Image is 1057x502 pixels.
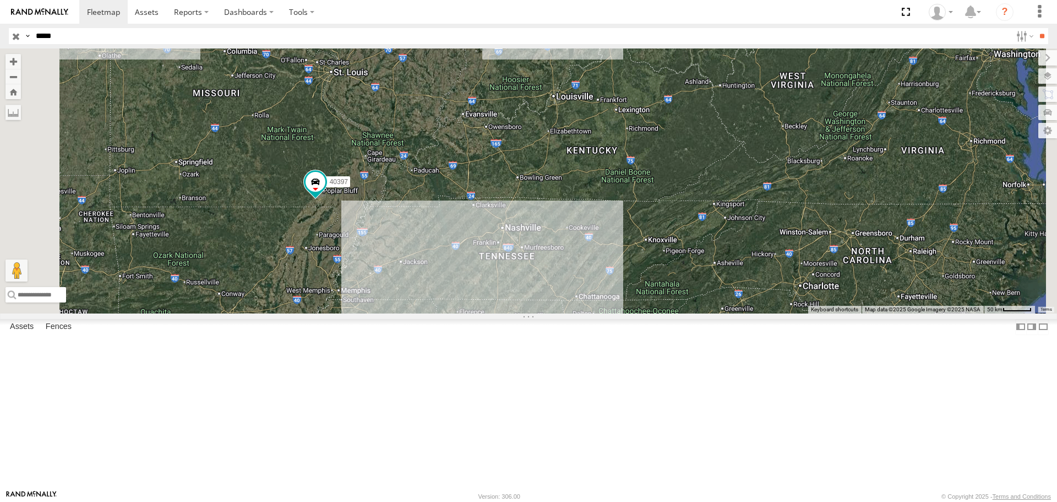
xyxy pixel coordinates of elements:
[1012,28,1036,44] label: Search Filter Options
[11,8,68,16] img: rand-logo.svg
[6,260,28,282] button: Drag Pegman onto the map to open Street View
[1038,123,1057,138] label: Map Settings
[4,320,39,335] label: Assets
[993,493,1051,500] a: Terms and Conditions
[1040,307,1052,311] a: Terms (opens in new tab)
[6,105,21,120] label: Measure
[40,320,77,335] label: Fences
[330,178,348,186] span: 40397
[925,4,957,20] div: Aurora Salinas
[996,3,1014,21] i: ?
[811,306,858,314] button: Keyboard shortcuts
[6,84,21,99] button: Zoom Home
[6,54,21,69] button: Zoom in
[478,493,520,500] div: Version: 306.00
[1026,319,1037,335] label: Dock Summary Table to the Right
[865,306,980,312] span: Map data ©2025 Google Imagery ©2025 NASA
[23,28,32,44] label: Search Query
[984,306,1035,314] button: Map Scale: 50 km per 49 pixels
[941,493,1051,500] div: © Copyright 2025 -
[6,69,21,84] button: Zoom out
[987,306,1002,312] span: 50 km
[6,491,57,502] a: Visit our Website
[1038,319,1049,335] label: Hide Summary Table
[1015,319,1026,335] label: Dock Summary Table to the Left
